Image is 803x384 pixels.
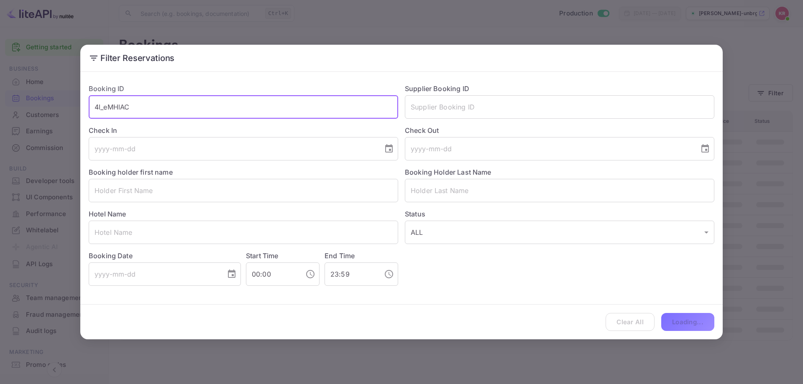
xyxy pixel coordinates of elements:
[223,266,240,282] button: Choose date
[89,168,173,176] label: Booking holder first name
[405,125,714,135] label: Check Out
[325,252,355,260] label: End Time
[80,45,723,71] h2: Filter Reservations
[246,262,299,286] input: hh:mm
[89,251,241,261] label: Booking Date
[246,252,279,260] label: Start Time
[89,125,398,135] label: Check In
[89,210,126,218] label: Hotel Name
[89,95,398,119] input: Booking ID
[405,221,714,244] div: ALL
[89,137,377,160] input: yyyy-mm-dd
[405,209,714,219] label: Status
[325,262,377,286] input: hh:mm
[405,168,491,176] label: Booking Holder Last Name
[89,262,220,286] input: yyyy-mm-dd
[381,140,397,157] button: Choose date
[405,179,714,202] input: Holder Last Name
[89,179,398,202] input: Holder First Name
[89,84,125,93] label: Booking ID
[302,266,319,282] button: Choose time, selected time is 12:00 AM
[405,95,714,119] input: Supplier Booking ID
[381,266,397,282] button: Choose time, selected time is 11:59 PM
[405,137,693,160] input: yyyy-mm-dd
[405,84,469,93] label: Supplier Booking ID
[89,221,398,244] input: Hotel Name
[697,140,713,157] button: Choose date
